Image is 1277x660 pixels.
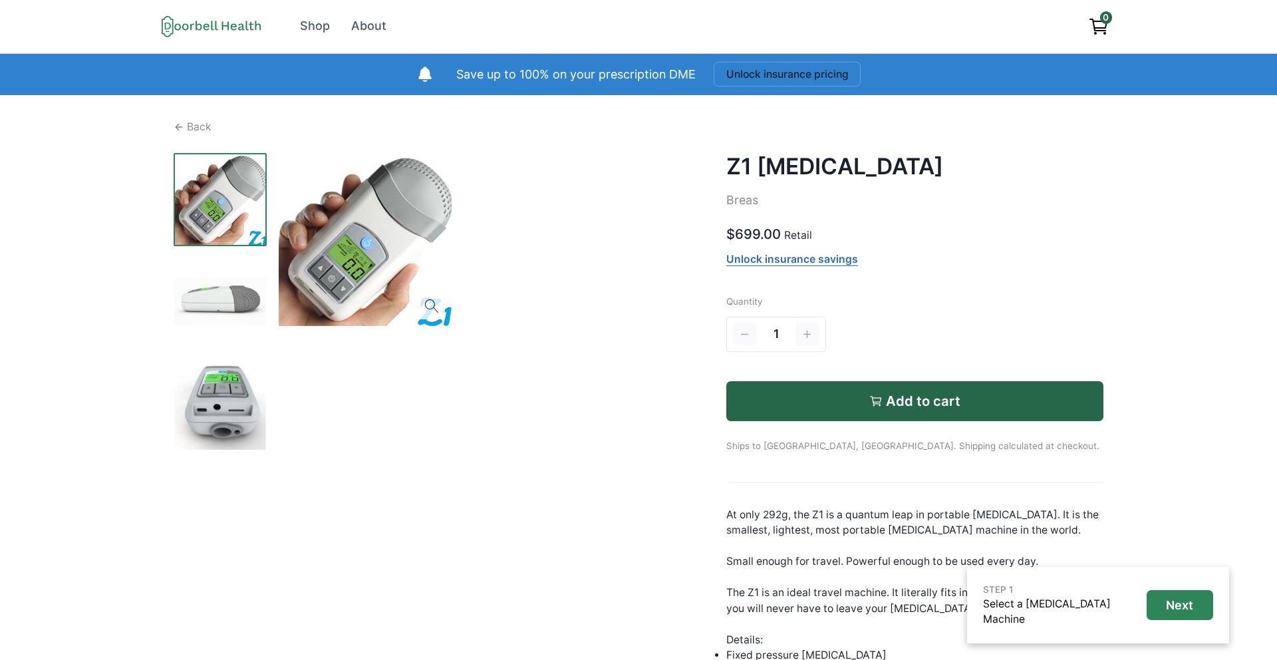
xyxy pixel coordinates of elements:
p: Breas [726,192,1103,210]
img: e7e9dc38103wp8zj729zu56yprcy [174,153,267,246]
img: 652nwm8fb4nij3ik6gyjo76ttg91 [174,357,267,450]
p: STEP 1 [983,583,1141,596]
div: The Z1 is an ideal travel machine. It literally fits in the palm of your hand so you will never h... [726,585,1103,647]
p: Back [187,119,212,135]
div: Shop [300,17,330,35]
div: At only 292g, the Z1 is a quantum leap in portable [MEDICAL_DATA]. It is the smallest, lightest, ... [726,507,1103,554]
a: Unlock insurance savings [726,253,858,266]
img: lhl74f1p8lwfg90vbbc0vdzr2nsq [174,255,267,348]
button: Next [1147,590,1213,620]
p: Retail [784,228,812,244]
span: 0 [1100,11,1112,23]
button: Increment [795,323,819,347]
a: View cart [1082,11,1115,41]
button: Decrement [733,323,757,347]
p: Quantity [726,295,1103,308]
div: Small enough for travel. Powerful enough to be used every day. [726,554,1103,585]
button: Add to cart [726,381,1103,421]
p: Add to cart [886,393,960,409]
a: Shop [291,11,339,41]
p: $699.00 [726,224,781,244]
a: About [342,11,395,41]
h2: Z1 [MEDICAL_DATA] [726,153,1103,180]
a: Select a [MEDICAL_DATA] Machine [983,597,1111,626]
div: About [351,17,386,35]
p: Save up to 100% on your prescription DME [456,66,696,84]
p: Next [1166,598,1193,613]
span: 1 [774,325,780,343]
p: Ships to [GEOGRAPHIC_DATA], [GEOGRAPHIC_DATA]. Shipping calculated at checkout. [726,421,1103,452]
button: Unlock insurance pricing [714,62,861,86]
